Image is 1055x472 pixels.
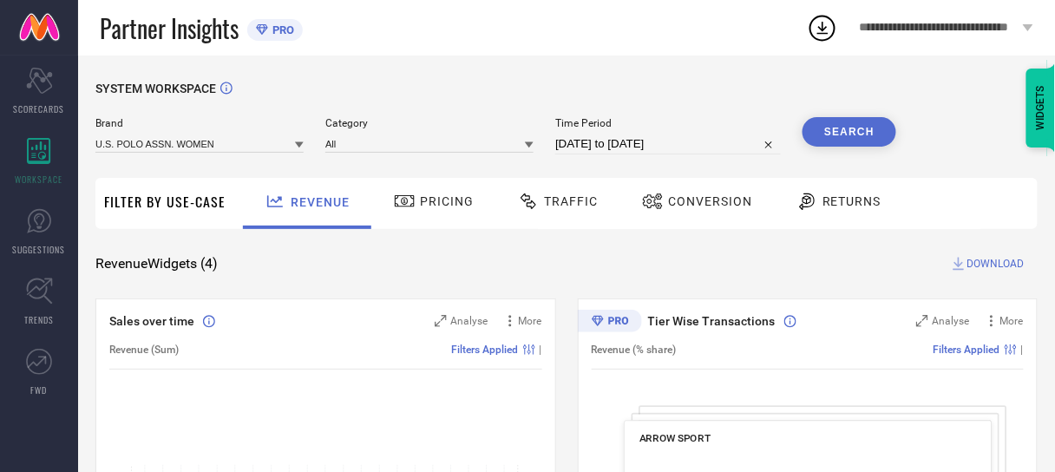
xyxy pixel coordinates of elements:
span: ARROW SPORT [639,432,711,444]
span: Pricing [420,194,474,208]
span: DOWNLOAD [967,255,1025,272]
span: Sales over time [109,314,194,328]
div: Premium [578,310,642,336]
span: More [519,315,542,327]
span: Filters Applied [452,344,519,356]
span: More [1000,315,1024,327]
span: Revenue [291,195,350,209]
span: | [540,344,542,356]
button: Search [803,117,896,147]
span: Revenue (% share) [592,344,677,356]
span: Analyse [451,315,488,327]
span: Revenue Widgets ( 4 ) [95,255,218,272]
span: Returns [822,194,881,208]
span: PRO [268,23,294,36]
span: | [1021,344,1024,356]
span: Brand [95,117,304,129]
svg: Zoom [916,315,928,327]
span: WORKSPACE [16,173,63,186]
span: Time Period [555,117,781,129]
span: TRENDS [24,313,54,326]
span: Tier Wise Transactions [648,314,776,328]
span: Conversion [668,194,752,208]
span: Filters Applied [934,344,1000,356]
span: Category [325,117,534,129]
span: Filter By Use-Case [104,191,226,212]
span: SYSTEM WORKSPACE [95,82,216,95]
span: Revenue (Sum) [109,344,179,356]
span: SUGGESTIONS [13,243,66,256]
span: SCORECARDS [14,102,65,115]
svg: Zoom [435,315,447,327]
span: FWD [31,383,48,397]
input: Select time period [555,134,781,154]
span: Traffic [544,194,598,208]
span: Partner Insights [100,10,239,46]
div: Open download list [807,12,838,43]
span: Analyse [933,315,970,327]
